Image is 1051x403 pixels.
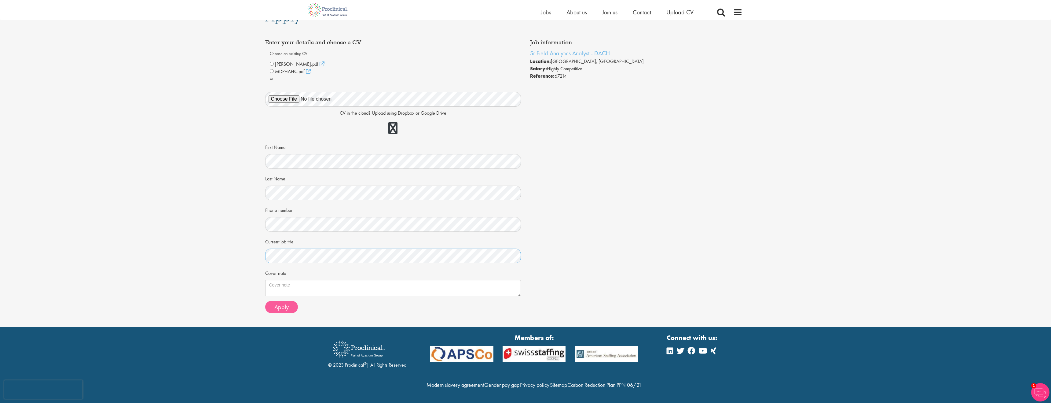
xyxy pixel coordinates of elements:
img: APSCo [570,346,643,363]
label: Phone number [265,205,293,214]
a: Join us [602,8,617,16]
span: [PERSON_NAME].pdf [275,61,318,67]
label: Current job title [265,236,294,246]
sup: ® [364,361,367,366]
label: Last Name [265,173,285,183]
img: Proclinical Recruitment [328,336,389,362]
button: Apply [265,301,298,313]
label: Choose an existing CV [270,49,517,59]
a: Upload CV [666,8,694,16]
label: Cover note [265,268,286,277]
a: Sitemap [550,381,567,388]
h4: Enter your details and choose a CV [265,39,521,46]
a: Gender pay gap [484,381,519,388]
strong: Reference: [530,73,555,79]
span: MDPHAHC.pdf [275,68,305,75]
li: 67214 [530,72,786,80]
a: Modern slavery agreement [427,381,484,388]
div: © 2023 Proclinical | All Rights Reserved [328,336,406,369]
li: Highly Competitive [530,65,786,72]
span: Apply [274,303,289,311]
a: Sr Field Analytics Analyst - DACH [530,49,610,57]
img: APSCo [498,346,570,363]
img: Chatbot [1031,383,1049,401]
strong: Salary: [530,65,547,72]
p: CV in the cloud? Upload using Dropbox or Google Drive [265,110,521,117]
iframe: reCAPTCHA [4,380,82,399]
h4: Job information [530,39,786,46]
label: First Name [265,142,286,151]
p: or [270,75,517,82]
strong: Members of: [430,333,638,342]
strong: Location: [530,58,551,65]
a: Jobs [541,8,551,16]
li: [GEOGRAPHIC_DATA], [GEOGRAPHIC_DATA] [530,58,786,65]
span: 1 [1031,383,1036,388]
a: Privacy policy [520,381,549,388]
a: About us [566,8,587,16]
img: APSCo [426,346,498,363]
strong: Connect with us: [667,333,719,342]
a: Contact [633,8,651,16]
a: Carbon Reduction Plan PPN 06/21 [567,381,642,388]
